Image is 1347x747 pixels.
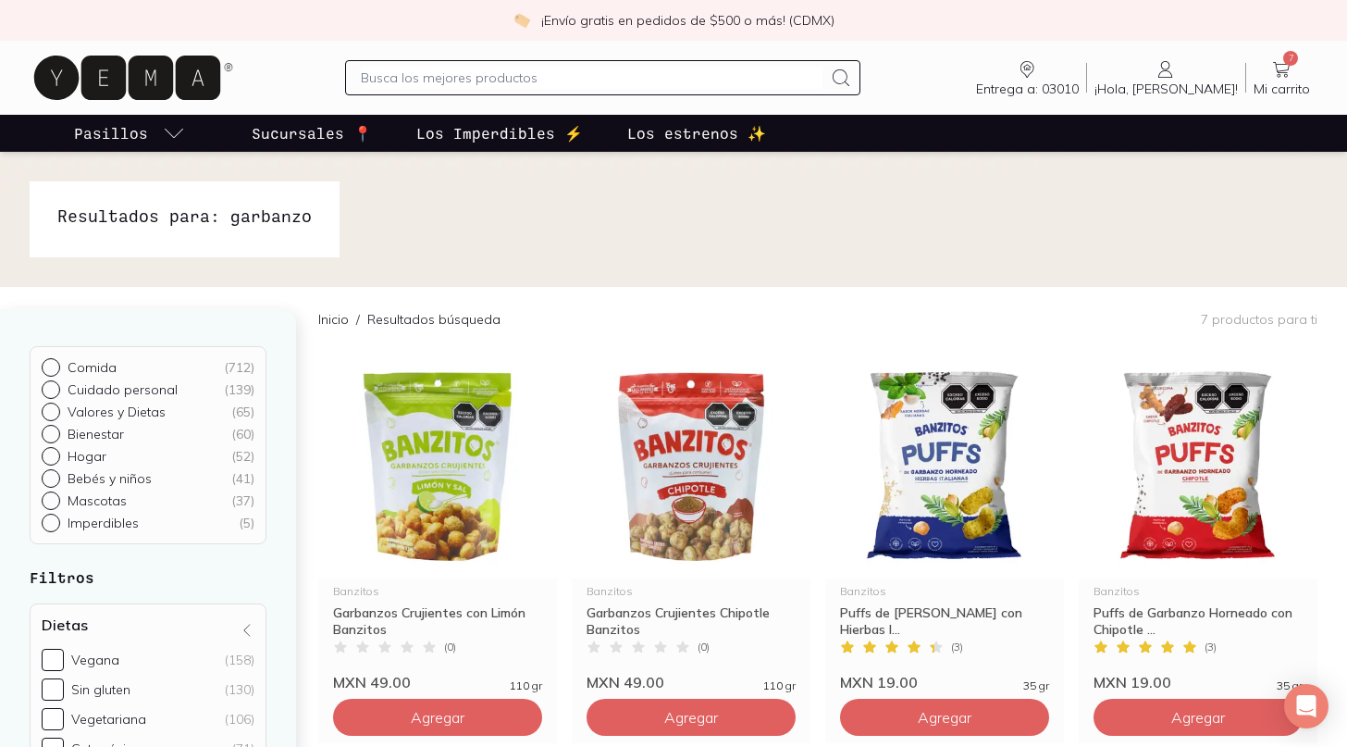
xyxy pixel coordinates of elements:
[624,115,770,152] a: Los estrenos ✨
[572,351,810,579] img: Garbanzos Crujientes Chipotle Banzitos
[951,641,963,653] span: ( 3 )
[42,649,64,671] input: Vegana(158)
[231,426,254,442] div: ( 60 )
[68,492,127,509] p: Mascotas
[416,122,583,144] p: Los Imperdibles ⚡️
[361,67,822,89] input: Busca los mejores productos
[825,351,1064,691] a: Puffs de Garbanzo Horneado con Hierbas Italianas BanzitosBanzitosPuffs de [PERSON_NAME] con Hierb...
[1079,351,1317,579] img: Puffs de Garbanzo Horneado con Chipotle Banzitos
[68,381,178,398] p: Cuidado personal
[231,492,254,509] div: ( 37 )
[825,351,1064,579] img: Puffs de Garbanzo Horneado con Hierbas Italianas Banzitos
[763,680,796,691] span: 110 gr
[74,122,148,144] p: Pasillos
[444,641,456,653] span: ( 0 )
[664,708,718,727] span: Agregar
[248,115,376,152] a: Sucursales 📍
[68,426,124,442] p: Bienestar
[225,711,254,728] div: (106)
[587,699,796,736] button: Agregar
[71,711,146,728] div: Vegetariana
[68,359,117,376] p: Comida
[627,122,766,144] p: Los estrenos ✨
[68,404,166,420] p: Valores y Dietas
[840,673,918,691] span: MXN 19.00
[318,351,557,579] img: Garbanzos Crujientes con Limón Banzitos
[587,604,796,638] div: Garbanzos Crujientes Chipotle Banzitos
[840,699,1049,736] button: Agregar
[976,81,1079,97] span: Entrega a: 03010
[572,351,810,691] a: Garbanzos Crujientes Chipotle BanzitosBanzitosGarbanzos Crujientes Chipotle Banzitos(0)MXN 49.001...
[587,673,664,691] span: MXN 49.00
[1094,699,1303,736] button: Agregar
[318,311,349,328] a: Inicio
[349,310,367,329] span: /
[1284,684,1328,728] div: Open Intercom Messenger
[1254,81,1310,97] span: Mi carrito
[1094,81,1238,97] span: ¡Hola, [PERSON_NAME]!
[42,616,88,634] h4: Dietas
[541,11,834,30] p: ¡Envío gratis en pedidos de $500 o más! (CDMX)
[1087,58,1245,97] a: ¡Hola, [PERSON_NAME]!
[1094,586,1303,597] div: Banzitos
[1205,641,1217,653] span: ( 3 )
[71,681,130,698] div: Sin gluten
[1023,680,1049,691] span: 35 gr
[918,708,971,727] span: Agregar
[224,381,254,398] div: ( 139 )
[42,679,64,701] input: Sin gluten(130)
[70,115,189,152] a: pasillo-todos-link
[57,204,312,228] h1: Resultados para: garbanzo
[231,448,254,465] div: ( 52 )
[1171,708,1225,727] span: Agregar
[413,115,587,152] a: Los Imperdibles ⚡️
[1094,604,1303,638] div: Puffs de Garbanzo Horneado con Chipotle ...
[30,568,94,586] strong: Filtros
[1094,673,1171,691] span: MXN 19.00
[510,680,542,691] span: 110 gr
[840,586,1049,597] div: Banzitos
[698,641,710,653] span: ( 0 )
[68,448,106,465] p: Hogar
[239,515,254,531] div: ( 5 )
[1283,51,1298,66] span: 7
[1277,680,1303,691] span: 35 gr
[587,586,796,597] div: Banzitos
[68,515,139,531] p: Imperdibles
[225,652,254,668] div: (158)
[318,351,557,691] a: Garbanzos Crujientes con Limón BanzitosBanzitosGarbanzos Crujientes con Limón Banzitos(0)MXN 49.0...
[367,310,500,329] p: Resultados búsqueda
[68,470,152,487] p: Bebés y niños
[1246,58,1317,97] a: 7Mi carrito
[840,604,1049,638] div: Puffs de [PERSON_NAME] con Hierbas I...
[225,681,254,698] div: (130)
[333,604,542,638] div: Garbanzos Crujientes con Limón Banzitos
[333,586,542,597] div: Banzitos
[333,699,542,736] button: Agregar
[231,470,254,487] div: ( 41 )
[1201,311,1317,328] p: 7 productos para ti
[42,708,64,730] input: Vegetariana(106)
[333,673,411,691] span: MXN 49.00
[969,58,1086,97] a: Entrega a: 03010
[231,404,254,420] div: ( 65 )
[411,708,464,727] span: Agregar
[513,12,530,29] img: check
[71,652,119,668] div: Vegana
[1079,351,1317,691] a: Puffs de Garbanzo Horneado con Chipotle BanzitosBanzitosPuffs de Garbanzo Horneado con Chipotle ....
[224,359,254,376] div: ( 712 )
[252,122,372,144] p: Sucursales 📍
